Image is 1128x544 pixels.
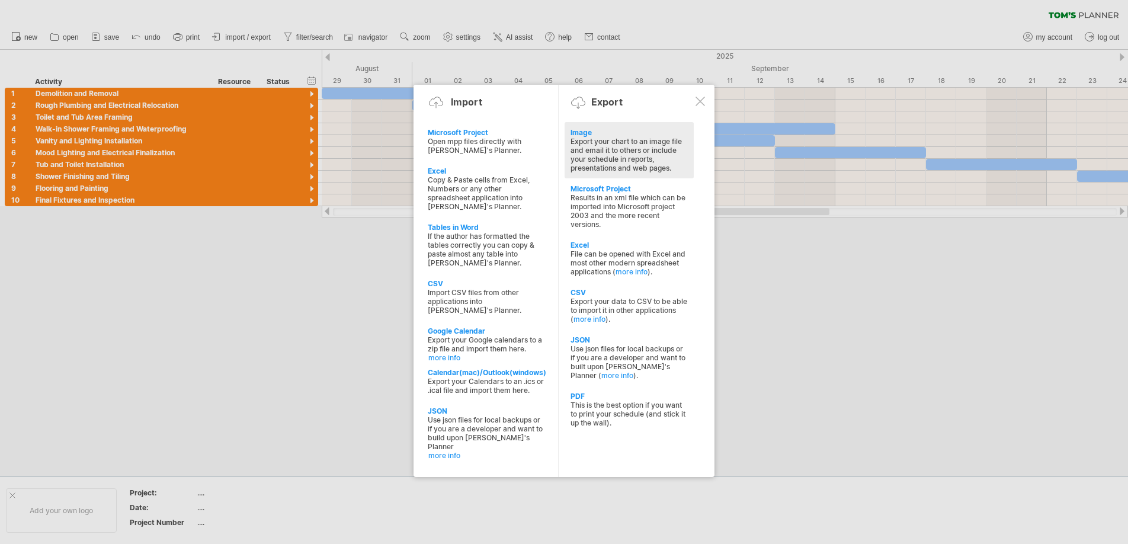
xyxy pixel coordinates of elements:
[451,96,482,108] div: Import
[571,184,688,193] div: Microsoft Project
[571,344,688,380] div: Use json files for local backups or if you are a developer and want to built upon [PERSON_NAME]'s...
[571,401,688,427] div: This is the best option if you want to print your schedule (and stick it up the wall).
[591,96,623,108] div: Export
[428,223,545,232] div: Tables in Word
[571,297,688,324] div: Export your data to CSV to be able to import it in other applications ( ).
[571,241,688,249] div: Excel
[601,371,633,380] a: more info
[571,335,688,344] div: JSON
[428,451,546,460] a: more info
[428,353,546,362] a: more info
[428,232,545,267] div: If the author has formatted the tables correctly you can copy & paste almost any table into [PERS...
[571,249,688,276] div: File can be opened with Excel and most other modern spreadsheet applications ( ).
[616,267,648,276] a: more info
[571,392,688,401] div: PDF
[571,128,688,137] div: Image
[571,137,688,172] div: Export your chart to an image file and email it to others or include your schedule in reports, pr...
[571,288,688,297] div: CSV
[428,175,545,211] div: Copy & Paste cells from Excel, Numbers or any other spreadsheet application into [PERSON_NAME]'s ...
[573,315,605,324] a: more info
[571,193,688,229] div: Results in an xml file which can be imported into Microsoft project 2003 and the more recent vers...
[428,167,545,175] div: Excel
